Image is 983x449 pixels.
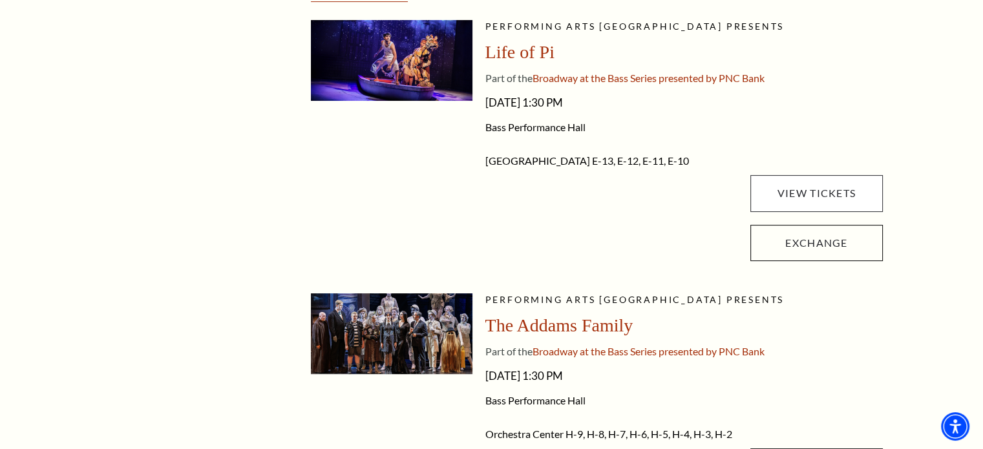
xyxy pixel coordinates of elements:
[485,366,883,386] span: [DATE] 1:30 PM
[311,20,472,101] img: lop-pdp_desktop-1600x800.jpg
[533,72,765,84] span: Broadway at the Bass Series presented by PNC Bank
[485,394,883,407] span: Bass Performance Hall
[311,293,472,374] img: A theatrical cast poses together, featuring characters in gothic attire, with a mix of spooky and...
[485,315,633,335] span: The Addams Family
[485,21,785,32] span: Performing Arts [GEOGRAPHIC_DATA] presents
[750,225,882,261] a: Exchange
[485,72,533,84] span: Part of the
[485,42,555,62] span: Life of Pi
[485,121,883,134] span: Bass Performance Hall
[941,412,969,441] div: Accessibility Menu
[750,175,882,211] a: View Tickets
[533,345,765,357] span: Broadway at the Bass Series presented by PNC Bank
[565,428,732,440] span: H-9, H-8, H-7, H-6, H-5, H-4, H-3, H-2
[485,345,533,357] span: Part of the
[485,154,590,167] span: [GEOGRAPHIC_DATA]
[485,428,564,440] span: Orchestra Center
[485,294,785,305] span: Performing Arts [GEOGRAPHIC_DATA] presents
[485,92,883,113] span: [DATE] 1:30 PM
[592,154,689,167] span: E-13, E-12, E-11, E-10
